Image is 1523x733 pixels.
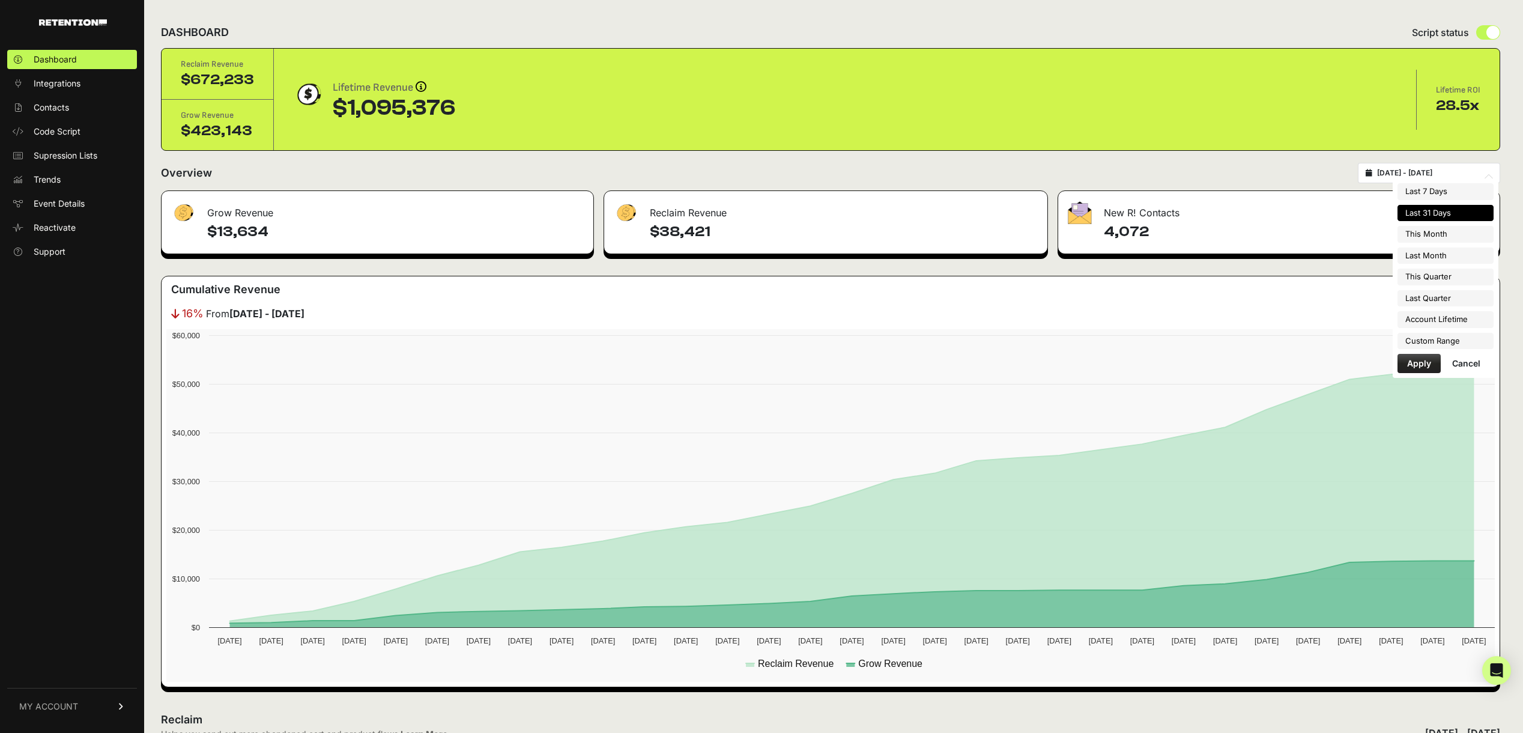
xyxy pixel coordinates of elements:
li: Last Month [1397,248,1494,264]
span: Code Script [34,126,80,138]
span: Support [34,246,65,258]
text: [DATE] [550,636,574,645]
li: This Month [1397,226,1494,243]
a: Contacts [7,98,137,117]
text: [DATE] [591,636,615,645]
div: 28.5x [1436,96,1480,115]
text: $30,000 [172,477,200,486]
h4: 4,072 [1104,222,1490,242]
a: Dashboard [7,50,137,69]
div: Grow Revenue [162,191,593,227]
h4: $13,634 [207,222,584,242]
h2: DASHBOARD [161,24,229,41]
div: $672,233 [181,70,254,90]
div: Lifetime ROI [1436,84,1480,96]
text: $60,000 [172,331,200,340]
text: $0 [192,623,200,632]
li: Last Quarter [1397,290,1494,307]
text: [DATE] [301,636,325,645]
text: [DATE] [1213,636,1237,645]
button: Cancel [1443,354,1490,373]
text: $20,000 [172,526,200,535]
text: Grow Revenue [858,658,922,669]
button: Apply [1397,354,1441,373]
text: [DATE] [964,636,989,645]
div: $1,095,376 [333,96,455,120]
a: Support [7,242,137,261]
text: [DATE] [217,636,241,645]
text: [DATE] [1462,636,1486,645]
text: [DATE] [922,636,946,645]
span: MY ACCOUNT [19,701,78,713]
span: Dashboard [34,53,77,65]
a: Event Details [7,194,137,213]
span: Supression Lists [34,150,97,162]
div: Grow Revenue [181,109,254,121]
a: Supression Lists [7,146,137,165]
text: [DATE] [342,636,366,645]
text: [DATE] [467,636,491,645]
div: Reclaim Revenue [181,58,254,70]
strong: [DATE] - [DATE] [229,308,304,320]
text: [DATE] [1420,636,1444,645]
text: $50,000 [172,380,200,389]
span: 16% [182,305,204,322]
text: [DATE] [384,636,408,645]
span: Event Details [34,198,85,210]
text: $10,000 [172,574,200,583]
text: [DATE] [425,636,449,645]
text: $40,000 [172,428,200,437]
div: Lifetime Revenue [333,79,455,96]
div: Reclaim Revenue [604,191,1047,227]
text: [DATE] [1047,636,1071,645]
div: $423,143 [181,121,254,141]
text: [DATE] [1130,636,1154,645]
text: [DATE] [881,636,905,645]
a: Trends [7,170,137,189]
a: Reactivate [7,218,137,237]
span: Integrations [34,78,80,90]
text: [DATE] [1089,636,1113,645]
text: [DATE] [715,636,739,645]
h4: $38,421 [650,222,1037,242]
text: [DATE] [1296,636,1320,645]
span: Trends [34,174,61,186]
li: Last 31 Days [1397,205,1494,222]
a: Integrations [7,74,137,93]
h3: Cumulative Revenue [171,281,280,298]
li: Account Lifetime [1397,311,1494,328]
img: Retention.com [39,19,107,26]
span: Contacts [34,102,69,114]
span: Script status [1412,25,1469,40]
li: Custom Range [1397,333,1494,350]
text: Reclaim Revenue [758,658,834,669]
img: fa-dollar-13500eef13a19c4ab2b9ed9ad552e47b0d9fc28b02b83b90ba0e00f96d6372e9.png [171,201,195,225]
text: [DATE] [840,636,864,645]
h2: Overview [161,165,212,181]
img: fa-dollar-13500eef13a19c4ab2b9ed9ad552e47b0d9fc28b02b83b90ba0e00f96d6372e9.png [614,201,638,225]
a: MY ACCOUNT [7,688,137,725]
text: [DATE] [798,636,822,645]
h2: Reclaim [161,711,447,728]
text: [DATE] [1255,636,1279,645]
div: New R! Contacts [1058,191,1500,227]
li: Last 7 Days [1397,183,1494,200]
text: [DATE] [1337,636,1361,645]
span: From [206,306,304,321]
text: [DATE] [1379,636,1403,645]
text: [DATE] [757,636,781,645]
text: [DATE] [259,636,283,645]
li: This Quarter [1397,269,1494,285]
img: fa-envelope-19ae18322b30453b285274b1b8af3d052b27d846a4fbe8435d1a52b978f639a2.png [1068,201,1092,224]
a: Code Script [7,122,137,141]
text: [DATE] [1172,636,1196,645]
text: [DATE] [674,636,698,645]
text: [DATE] [1006,636,1030,645]
text: [DATE] [508,636,532,645]
span: Reactivate [34,222,76,234]
text: [DATE] [632,636,656,645]
div: Open Intercom Messenger [1482,656,1511,685]
img: dollar-coin-05c43ed7efb7bc0c12610022525b4bbbb207c7efeef5aecc26f025e68dcafac9.png [293,79,323,109]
